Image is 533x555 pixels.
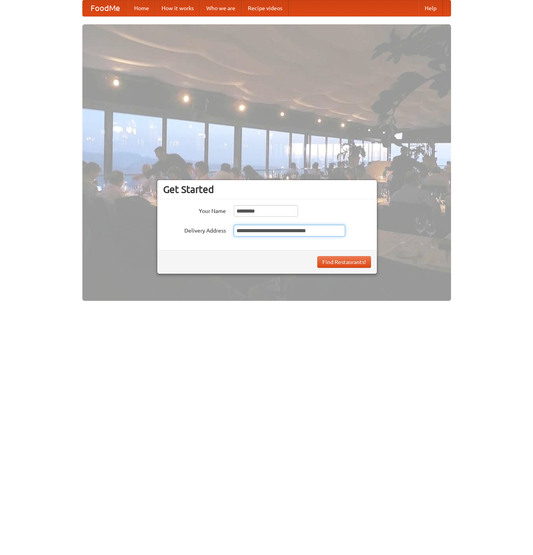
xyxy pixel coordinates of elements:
a: Home [128,0,155,16]
a: FoodMe [83,0,128,16]
label: Your Name [163,205,226,215]
a: Recipe videos [242,0,289,16]
button: Find Restaurants! [317,256,371,268]
a: Who we are [200,0,242,16]
label: Delivery Address [163,225,226,235]
a: How it works [155,0,200,16]
a: Help [418,0,443,16]
h3: Get Started [163,184,371,195]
